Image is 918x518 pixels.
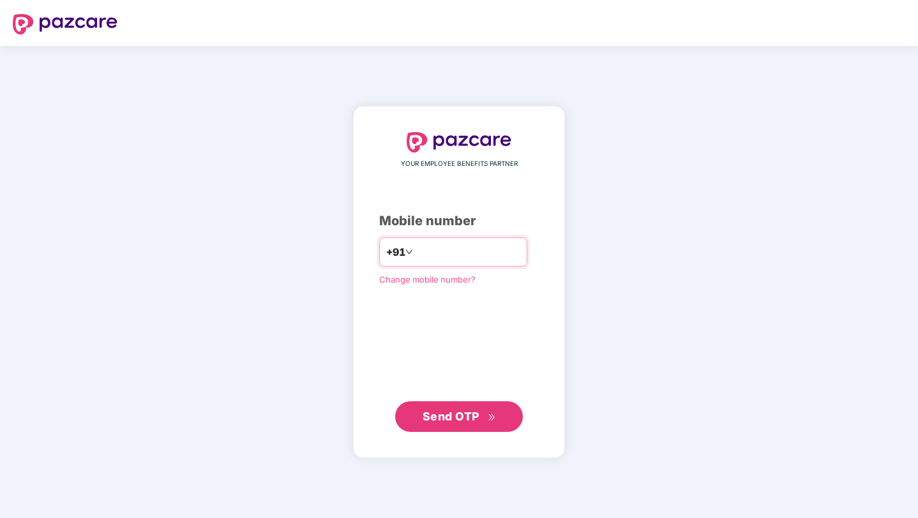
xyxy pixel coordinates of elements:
[379,274,476,285] a: Change mobile number?
[423,410,479,423] span: Send OTP
[405,248,413,256] span: down
[401,159,518,169] span: YOUR EMPLOYEE BENEFITS PARTNER
[407,132,511,152] img: logo
[13,14,117,34] img: logo
[395,401,523,432] button: Send OTPdouble-right
[488,413,496,422] span: double-right
[386,244,405,260] span: +91
[379,211,539,231] div: Mobile number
